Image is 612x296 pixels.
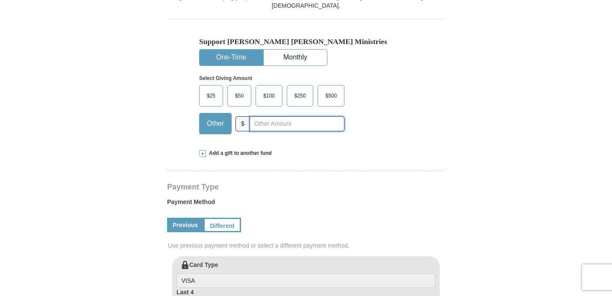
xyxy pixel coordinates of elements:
button: Monthly [264,50,327,65]
a: Previous [167,218,203,232]
h5: Support [PERSON_NAME] [PERSON_NAME] Ministries [199,37,413,46]
span: $500 [321,89,341,102]
span: Other [203,117,228,130]
input: Card Type [177,273,435,288]
span: $50 [231,89,248,102]
label: Payment Method [167,198,445,210]
span: $100 [259,89,279,102]
button: One-Time [200,50,263,65]
a: Different [203,218,241,232]
span: $250 [290,89,310,102]
span: $ [235,116,250,131]
label: Card Type [177,260,435,288]
h4: Payment Type [167,184,445,190]
strong: Select Giving Amount [199,75,252,81]
span: Add a gift to another fund [206,150,272,157]
span: Use previous payment method or select a different payment method. [168,241,446,250]
span: $25 [203,89,220,102]
input: Other Amount [250,116,344,131]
